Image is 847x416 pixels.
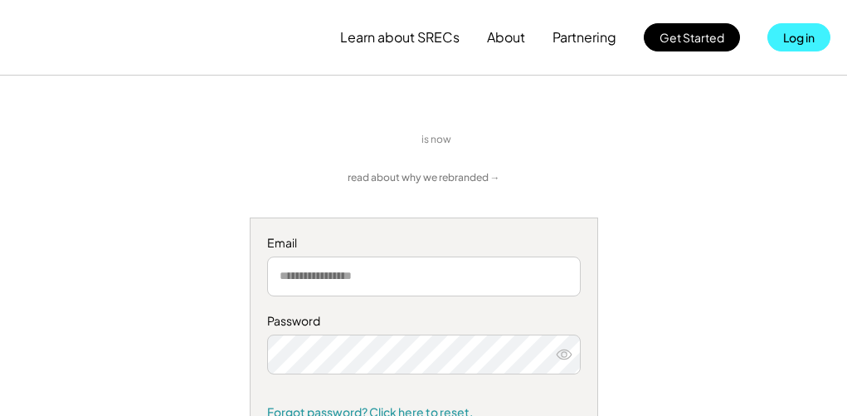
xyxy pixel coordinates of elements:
[487,21,525,54] button: About
[267,235,581,252] div: Email
[767,23,830,51] button: Log in
[267,313,581,330] div: Password
[348,171,500,185] a: read about why we rebranded →
[17,9,154,66] img: yH5BAEAAAAALAAAAAABAAEAAAIBRAA7
[417,133,464,147] div: is now
[644,23,740,51] button: Get Started
[340,21,460,54] button: Learn about SRECs
[552,21,616,54] button: Partnering
[472,131,588,149] img: yH5BAEAAAAALAAAAAABAAEAAAIBRAA7
[260,117,409,163] img: yH5BAEAAAAALAAAAAABAAEAAAIBRAA7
